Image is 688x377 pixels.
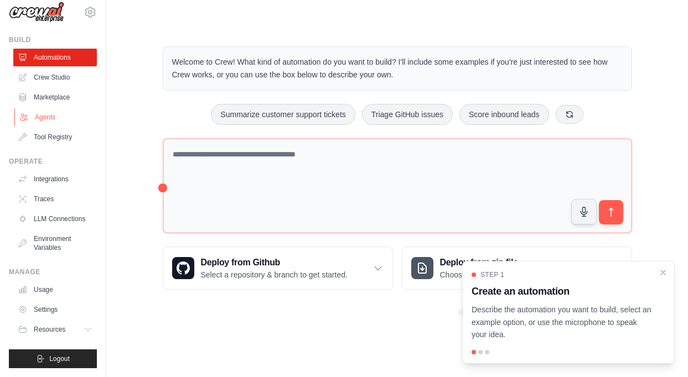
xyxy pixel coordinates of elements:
span: Step 1 [480,270,504,279]
a: Marketplace [13,88,97,106]
a: Integrations [13,170,97,188]
p: Select a repository & branch to get started. [201,269,348,280]
h3: Deploy from Github [201,256,348,269]
a: Automations [13,49,97,66]
h3: Deploy from zip file [440,256,534,269]
div: Operate [9,157,97,166]
a: Agents [14,108,98,126]
a: LLM Connections [13,210,97,228]
div: Manage [9,268,97,276]
iframe: Chat Widget [633,324,688,377]
span: Logout [49,354,70,363]
span: Resources [34,325,65,334]
h3: Create an automation [472,284,652,299]
button: Triage GitHub issues [362,104,453,125]
a: Environment Variables [13,230,97,256]
button: Score inbound leads [459,104,549,125]
p: Describe the automation you want to build, select an example option, or use the microphone to spe... [472,303,652,341]
a: Tool Registry [13,128,97,146]
p: Choose a zip file to upload. [440,269,534,280]
button: Close walkthrough [659,268,668,277]
a: Crew Studio [13,69,97,86]
a: Traces [13,190,97,208]
a: Settings [13,301,97,318]
button: Summarize customer support tickets [211,104,355,125]
p: Welcome to Crew! What kind of automation do you want to build? I'll include some examples if you'... [172,56,623,81]
button: Logout [9,349,97,368]
div: Build [9,35,97,44]
img: Logo [9,2,64,23]
a: Usage [13,281,97,299]
button: Resources [13,321,97,338]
